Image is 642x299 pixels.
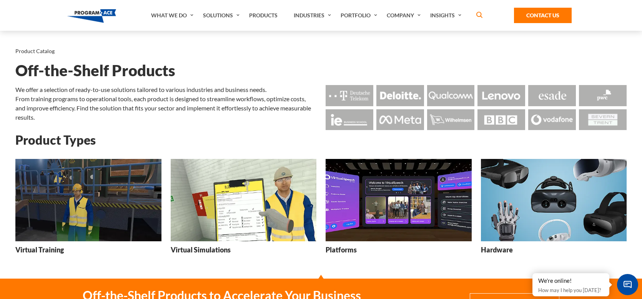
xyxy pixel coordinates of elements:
img: Logo - Esade [528,85,576,106]
span: Chat Widget [617,274,638,295]
p: How may I help you [DATE]? [538,286,604,295]
img: Logo - Meta [376,109,424,130]
img: Logo - Deloitte [376,85,424,106]
img: Logo - Lenovo [477,85,525,106]
h3: Platforms [326,245,357,255]
h2: Product Types [15,133,627,147]
img: Logo - Ie Business School [326,109,373,130]
nav: breadcrumb [15,46,627,56]
li: Product Catalog [15,46,55,56]
img: Virtual Simulations [171,159,317,241]
div: We're online! [538,277,604,285]
img: Logo - Qualcomm [427,85,475,106]
p: We offer a selection of ready-to-use solutions tailored to various industries and business needs. [15,85,316,94]
h3: Virtual Training [15,245,64,255]
img: Logo - Wilhemsen [427,109,475,130]
p: From training programs to operational tools, each product is designed to streamline workflows, op... [15,94,316,122]
a: Platforms [326,159,472,260]
img: Logo - BBC [477,109,525,130]
img: Logo - Seven Trent [579,109,627,130]
h1: Off-the-Shelf Products [15,64,627,77]
img: Logo - Vodafone [528,109,576,130]
img: Platforms [326,159,472,241]
img: Hardware [481,159,627,241]
a: Virtual Training [15,159,161,260]
h3: Hardware [481,245,513,255]
img: Virtual Training [15,159,161,241]
img: Logo - Pwc [579,85,627,106]
h3: Virtual Simulations [171,245,231,255]
img: Logo - Deutsche Telekom [326,85,373,106]
a: Hardware [481,159,627,260]
a: Virtual Simulations [171,159,317,260]
img: Program-Ace [67,9,116,23]
a: Contact Us [514,8,572,23]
